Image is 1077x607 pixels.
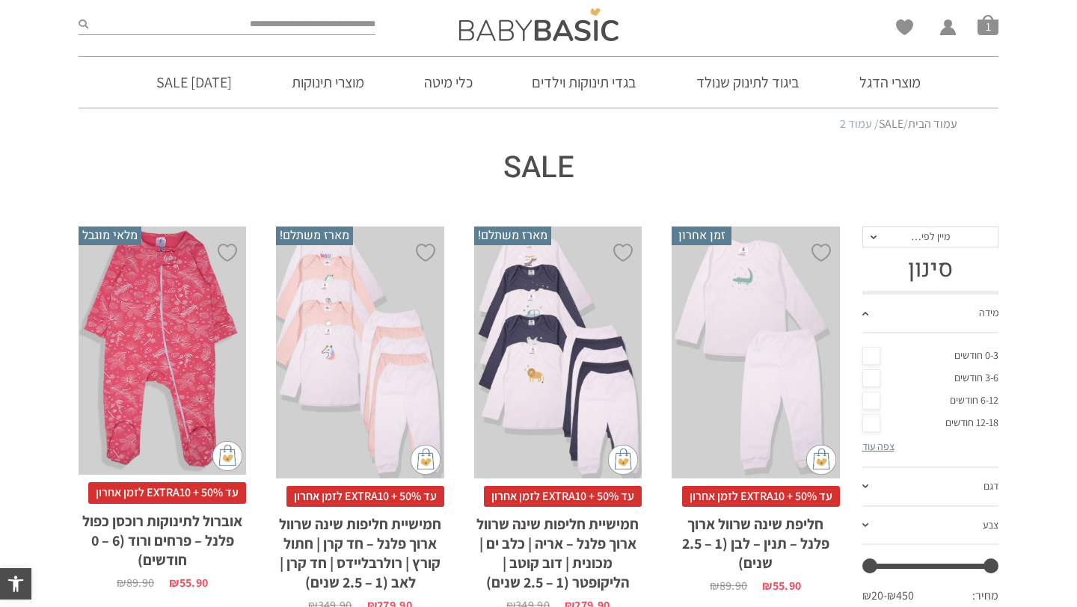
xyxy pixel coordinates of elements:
bdi: 89.90 [710,578,747,594]
h2: חמישיית חליפות שינה שרוול ארוך פלנל – אריה | כלב ים | מכונית | דוב קוטב | הליקופטר (1 – 2.5 שנים) [474,507,642,592]
span: זמן אחרון [672,227,731,244]
span: סל קניות [978,14,998,35]
a: דגם [862,468,999,507]
h3: סינון [862,255,999,283]
a: Wishlist [896,19,913,35]
a: מוצרי הדגל [837,57,943,108]
span: מארז משתלם! [474,227,551,244]
span: עד 50% + EXTRA10 לזמן אחרון [286,486,444,507]
a: צבע [862,507,999,546]
nav: Breadcrumb [120,116,957,132]
span: ₪ [762,578,772,594]
a: 6-12 חודשים [862,389,999,412]
a: בגדי תינוקות וילדים [509,57,659,108]
h2: חליפת שינה שרוול ארוך פלנל – תנין – לבן (1 – 2.5 שנים) [672,507,839,573]
a: סל קניות1 [978,14,998,35]
img: cat-mini-atc.png [806,445,836,475]
h2: אוברול לתינוקות רוכסן כפול פלנל – פרחים ורוד (6 – 0 חודשים) [79,504,246,570]
span: ₪ [169,575,179,591]
a: 12-18 חודשים [862,412,999,434]
h1: SALE [325,147,752,189]
span: Wishlist [896,19,913,40]
a: זמן אחרון חליפת שינה שרוול ארוך פלנל - תנין - לבן (1 - 2.5 שנים) עד 50% + EXTRA10 לזמן אחרוןחליפת... [672,227,839,592]
span: ₪450 [887,588,914,604]
img: cat-mini-atc.png [212,441,242,471]
a: צפה עוד [862,440,895,453]
a: [DATE] SALE [134,57,254,108]
a: כלי מיטה [402,57,495,108]
img: cat-mini-atc.png [608,445,638,475]
img: Baby Basic בגדי תינוקות וילדים אונליין [459,8,619,41]
img: cat-mini-atc.png [411,445,441,475]
bdi: 55.90 [169,575,208,591]
a: SALE [879,116,903,132]
a: ביגוד לתינוק שנולד [674,57,822,108]
span: מיין לפי… [911,229,950,243]
h2: חמישיית חליפות שינה שרוול ארוך פלנל – חד קרן | חתול קורץ | רולרבליידס | חד קרן | לאב (1 – 2.5 שנים) [276,507,444,592]
span: ₪ [710,578,719,594]
a: מלאי מוגבל אוברול לתינוקות רוכסן כפול פלנל - פרחים ורוד (6 - 0 חודשים) עד 50% + EXTRA10 לזמן אחרו... [79,227,246,588]
span: ₪ [117,575,126,591]
a: 0-3 חודשים [862,345,999,367]
a: מידה [862,295,999,333]
span: עד 50% + EXTRA10 לזמן אחרון [484,486,642,507]
span: ₪20 [862,588,887,604]
a: מוצרי תינוקות [269,57,387,108]
a: עמוד הבית [908,116,957,132]
span: מלאי מוגבל [79,227,141,244]
span: עד 50% + EXTRA10 לזמן אחרון [682,486,840,507]
bdi: 55.90 [762,578,801,594]
span: עד 50% + EXTRA10 לזמן אחרון [88,482,246,503]
a: 3-6 חודשים [862,367,999,389]
bdi: 89.90 [117,575,154,591]
span: מארז משתלם! [276,227,353,244]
